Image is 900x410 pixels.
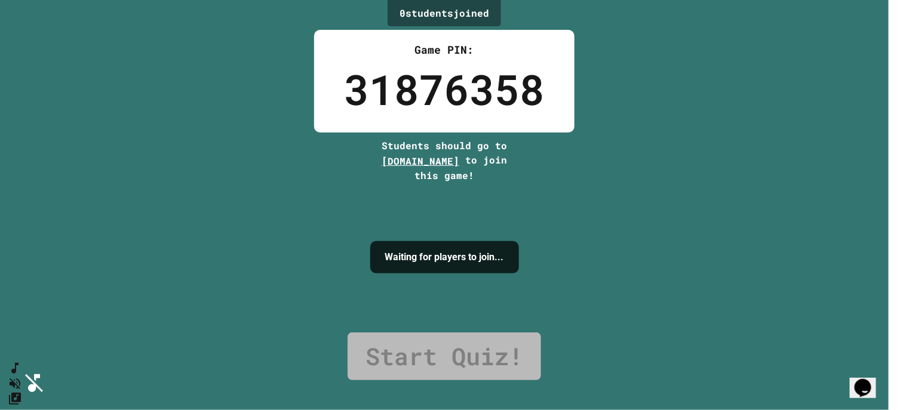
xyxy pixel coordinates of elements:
button: Change Music [8,391,22,406]
button: SpeedDial basic example [8,361,22,376]
h4: Waiting for players to join... [385,250,504,264]
iframe: chat widget [850,362,888,398]
a: Start Quiz! [348,332,541,380]
button: Unmute music [8,376,22,391]
div: Game PIN: [344,42,545,58]
div: Students should go to to join this game! [370,138,519,183]
span: [DOMAIN_NAME] [382,155,459,167]
div: 31876358 [344,58,545,121]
